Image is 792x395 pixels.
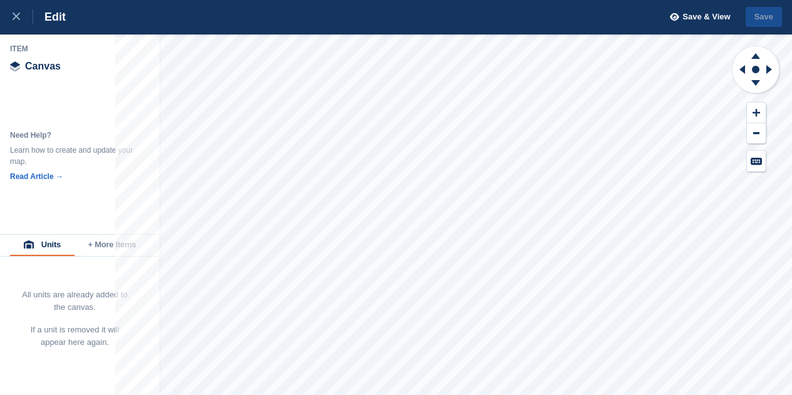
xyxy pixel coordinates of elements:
[10,172,63,181] a: Read Article →
[10,145,135,167] div: Learn how to create and update your map.
[746,7,782,28] button: Save
[10,61,20,71] img: canvas-icn.9d1aba5b.svg
[21,289,128,314] p: All units are already added to the canvas.
[25,61,61,71] span: Canvas
[10,235,75,256] button: Units
[21,324,128,349] p: If a unit is removed it will appear here again.
[663,7,731,28] button: Save & View
[75,235,150,256] button: + More Items
[747,103,766,123] button: Zoom In
[747,123,766,144] button: Zoom Out
[682,11,730,23] span: Save & View
[10,130,135,141] div: Need Help?
[10,44,150,54] div: Item
[33,9,66,24] div: Edit
[747,151,766,172] button: Keyboard Shortcuts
